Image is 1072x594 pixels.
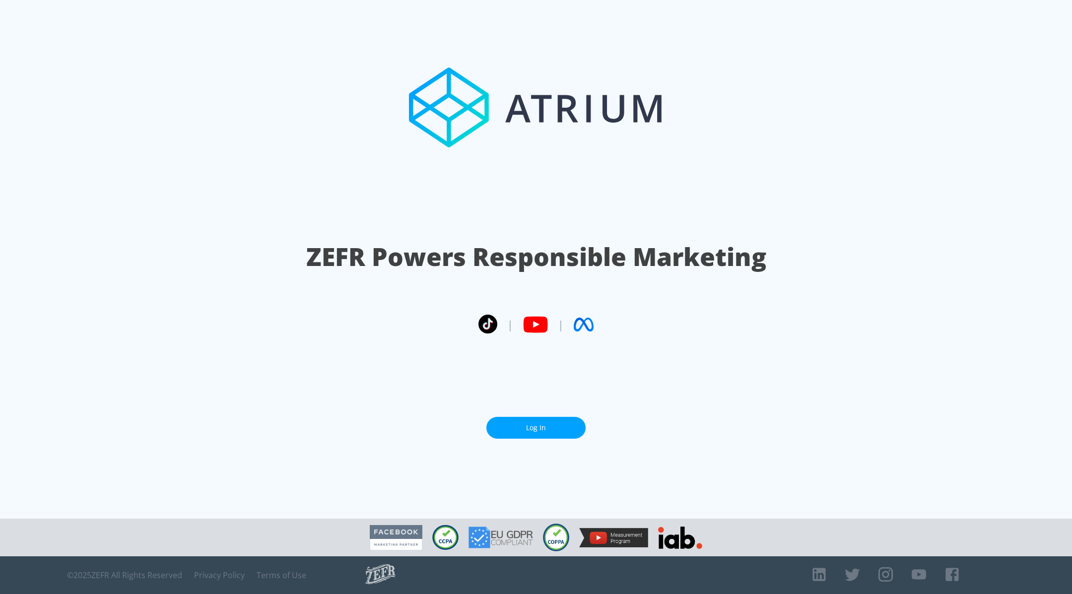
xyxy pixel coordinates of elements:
[486,417,586,439] a: Log In
[194,570,245,580] a: Privacy Policy
[658,527,702,549] img: IAB
[558,317,564,332] span: |
[67,570,182,580] span: © 2025 ZEFR All Rights Reserved
[579,528,648,547] img: YouTube Measurement Program
[257,570,306,580] a: Terms of Use
[469,527,533,548] img: GDPR Compliant
[543,524,569,551] img: COPPA Compliant
[370,525,422,550] img: Facebook Marketing Partner
[306,240,766,274] h1: ZEFR Powers Responsible Marketing
[507,317,513,332] span: |
[432,525,459,550] img: CCPA Compliant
